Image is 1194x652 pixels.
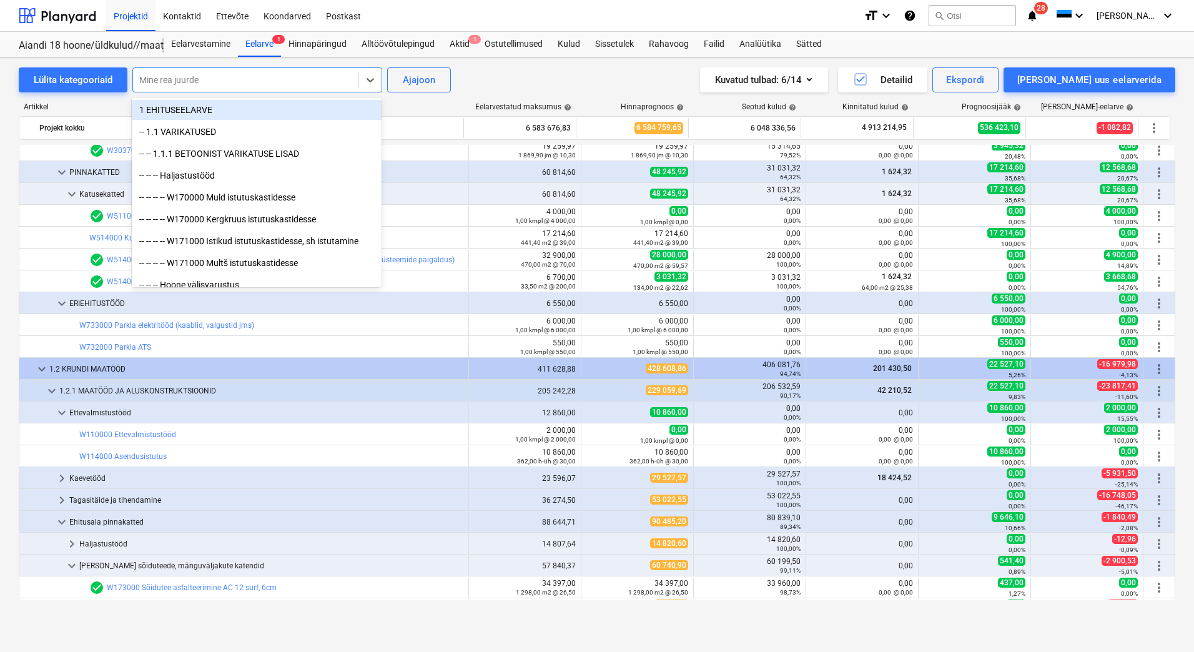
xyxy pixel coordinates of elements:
[474,426,576,443] div: 2 000,00
[1005,175,1025,182] small: 35,68%
[54,296,69,311] span: keyboard_arrow_down
[633,348,688,355] small: 1,00 kmpl @ 550,00
[79,184,463,204] div: Katusekatted
[1009,262,1025,269] small: 0,00%
[1119,315,1138,325] span: 0,00
[515,217,576,224] small: 1,00 kmpl @ 4 000,00
[654,272,688,282] span: 3 031,32
[474,408,576,417] div: 12 860,00
[876,386,913,395] span: 42 210,52
[1100,184,1138,194] span: 12 568,68
[1152,558,1167,573] span: Rohkem tegevusi
[132,187,382,207] div: -- -- -- -- W170000 Muld istutuskastidesse
[1119,228,1138,238] span: 0,00
[515,327,576,333] small: 1,00 kmpl @ 6 000,00
[1152,274,1167,289] span: Rohkem tegevusi
[64,536,79,551] span: keyboard_arrow_right
[879,436,913,443] small: 0,00 @ 0,00
[872,364,913,373] span: 201 430,50
[64,187,79,202] span: keyboard_arrow_down
[978,122,1020,134] span: 536 423,10
[881,167,913,176] span: 1 624,32
[1009,437,1025,444] small: 0,00%
[784,327,801,333] small: 0,00%
[881,189,913,198] span: 1 624,32
[1017,72,1162,88] div: [PERSON_NAME] uus eelarverida
[1121,328,1138,335] small: 0,00%
[89,274,104,289] span: Eelarvereal on 1 hinnapakkumist
[54,405,69,420] span: keyboard_arrow_down
[1009,219,1025,225] small: 0,00%
[132,122,382,142] div: -- 1.1 VARIKATUSED
[1001,240,1025,247] small: 100,00%
[1001,306,1025,313] small: 100,00%
[1009,393,1025,400] small: 9,83%
[780,152,801,159] small: 79,52%
[132,209,382,229] div: -- -- -- -- W170000 Kergkruus istutuskastidesse
[474,448,576,465] div: 10 860,00
[387,67,451,92] button: Ajajoon
[1152,340,1167,355] span: Rohkem tegevusi
[699,164,801,181] div: 31 031,32
[132,144,382,164] div: -- -- 1.1.1 BETOONIST VARIKATUSE LISAD
[1152,536,1167,551] span: Rohkem tegevusi
[64,558,79,573] span: keyboard_arrow_down
[477,32,550,57] a: Ostutellimused
[811,299,913,308] div: 0,00
[904,8,916,23] i: Abikeskus
[699,251,801,269] div: 28 000,00
[784,239,801,246] small: 0,00%
[1026,8,1039,23] i: notifications
[811,207,913,225] div: 0,00
[1001,328,1025,335] small: 100,00%
[469,118,571,138] div: 6 583 676,83
[354,32,442,57] a: Alltöövõtulepingud
[879,217,913,224] small: 0,00 @ 0,00
[699,185,801,203] div: 31 031,32
[49,359,463,379] div: 1.2 KRUNDI MAATÖÖD
[19,102,465,111] div: Artikkel
[107,212,204,220] a: W511000 Vihmaveesüsteem
[281,32,354,57] div: Hinnapäringud
[842,102,909,111] div: Kinnitatud kulud
[1152,383,1167,398] span: Rohkem tegevusi
[1004,67,1175,92] button: [PERSON_NAME] uus eelarverida
[628,327,688,333] small: 1,00 kmpl @ 6 000,00
[1147,121,1162,136] span: Rohkem tegevusi
[1115,393,1138,400] small: -11,60%
[518,152,576,159] small: 1 869,90 jm @ 10,30
[696,32,732,57] div: Failid
[54,515,69,530] span: keyboard_arrow_down
[650,250,688,260] span: 28 000,00
[811,408,913,417] div: 0,00
[700,67,828,92] button: Kuvatud tulbad:6/14
[474,387,576,395] div: 205 242,28
[1119,294,1138,304] span: 0,00
[89,252,104,267] span: Eelarvereal on 1 hinnapakkumist
[987,381,1025,391] span: 22 527,10
[521,261,576,268] small: 470,00 m2 @ 70,00
[238,32,281,57] div: Eelarve
[699,382,801,400] div: 206 532,59
[789,32,829,57] a: Sätted
[650,189,688,199] span: 48 245,92
[1119,372,1138,378] small: -4,13%
[699,273,801,290] div: 3 031,32
[442,32,477,57] div: Aktid
[1152,318,1167,333] span: Rohkem tegevusi
[39,118,458,138] div: Projekt kokku
[1034,2,1048,14] span: 28
[79,452,167,461] a: W114000 Asendusistutus
[879,261,913,268] small: 0,00 @ 0,00
[132,165,382,185] div: -- -- -- Haljastustööd
[1117,175,1138,182] small: 20,67%
[987,162,1025,172] span: 17 214,60
[107,146,349,155] a: W303700 Parkla seinte fassaadilamell [PERSON_NAME] (paigaldusega)
[631,152,688,159] small: 1 869,90 jm @ 10,30
[1001,415,1025,422] small: 100,00%
[1104,403,1138,413] span: 2 000,00
[633,262,688,269] small: 470,00 m2 @ 59,57
[474,190,576,199] div: 60 814,60
[1152,580,1167,595] span: Rohkem tegevusi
